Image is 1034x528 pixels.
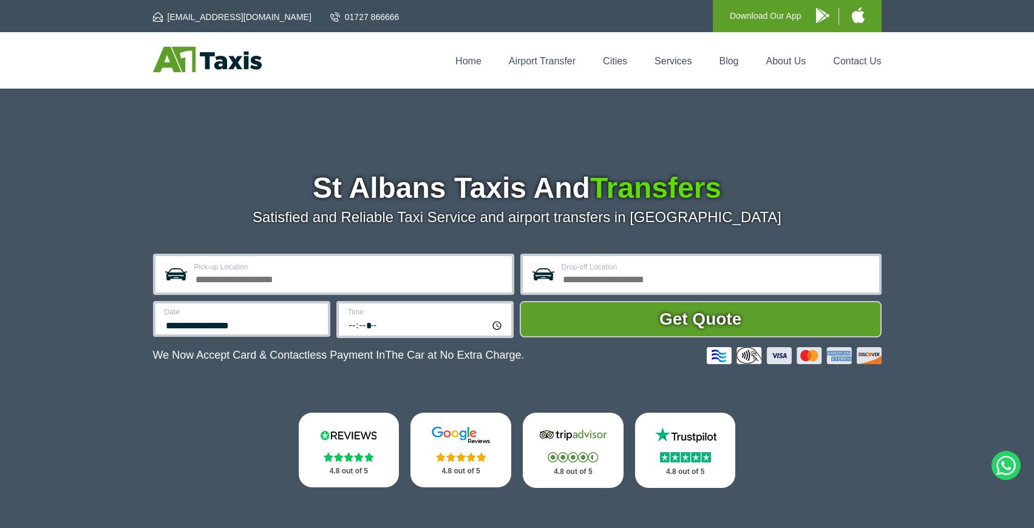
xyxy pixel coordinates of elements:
[548,452,598,462] img: Stars
[194,263,505,271] label: Pick-up Location
[648,464,723,479] p: 4.8 out of 5
[324,452,374,462] img: Stars
[509,56,576,66] a: Airport Transfer
[153,174,882,203] h1: St Albans Taxis And
[707,347,882,364] img: Credit And Debit Cards
[312,426,385,444] img: Reviews.io
[455,56,481,66] a: Home
[635,413,736,488] a: Trustpilot Stars 4.8 out of 5
[660,452,711,462] img: Stars
[766,56,806,66] a: About Us
[833,56,881,66] a: Contact Us
[603,56,627,66] a: Cities
[852,7,865,23] img: A1 Taxis iPhone App
[299,413,400,487] a: Reviews.io Stars 4.8 out of 5
[424,426,497,444] img: Google
[424,464,498,479] p: 4.8 out of 5
[312,464,386,479] p: 4.8 out of 5
[153,209,882,226] p: Satisfied and Reliable Taxi Service and airport transfers in [GEOGRAPHIC_DATA]
[719,56,738,66] a: Blog
[385,349,524,361] span: The Car at No Extra Charge.
[153,47,262,72] img: A1 Taxis St Albans LTD
[165,308,321,316] label: Date
[649,426,722,444] img: Trustpilot
[523,413,624,488] a: Tripadvisor Stars 4.8 out of 5
[410,413,511,487] a: Google Stars 4.8 out of 5
[590,172,721,204] span: Transfers
[536,464,610,479] p: 4.8 out of 5
[520,301,882,337] button: Get Quote
[562,263,872,271] label: Drop-off Location
[436,452,486,462] img: Stars
[330,11,400,23] a: 01727 866666
[153,349,525,362] p: We Now Accept Card & Contactless Payment In
[730,8,801,24] p: Download Our App
[537,426,610,444] img: Tripadvisor
[153,11,311,23] a: [EMAIL_ADDRESS][DOMAIN_NAME]
[348,308,504,316] label: Time
[655,56,692,66] a: Services
[816,8,829,23] img: A1 Taxis Android App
